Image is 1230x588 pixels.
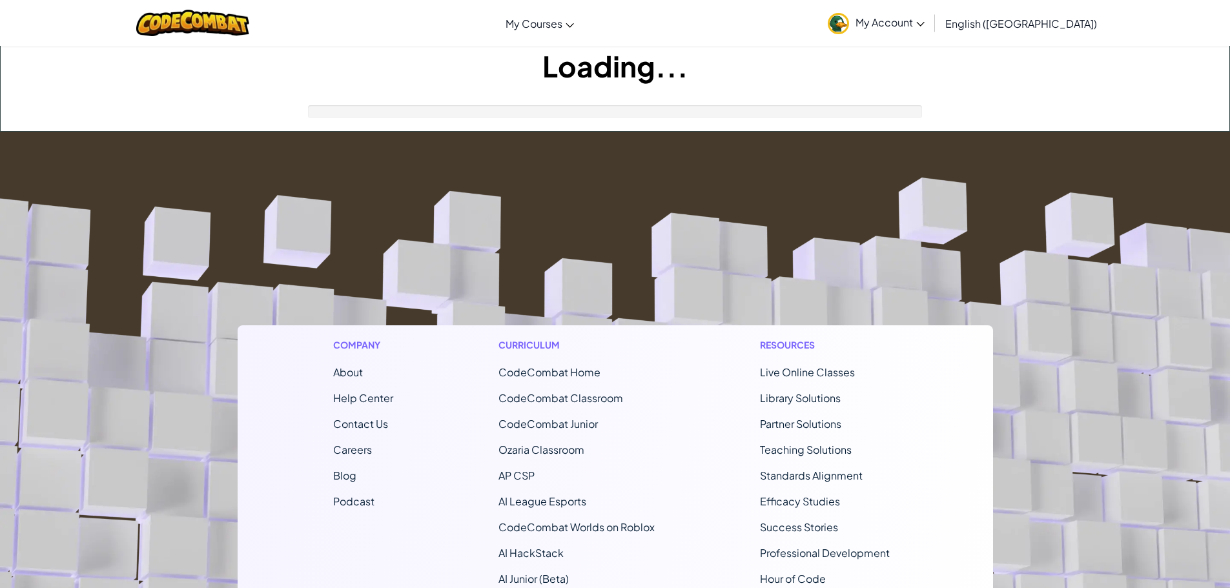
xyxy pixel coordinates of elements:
[760,572,826,585] a: Hour of Code
[498,572,569,585] a: AI Junior (Beta)
[760,469,863,482] a: Standards Alignment
[333,443,372,456] a: Careers
[498,494,586,508] a: AI League Esports
[939,6,1103,41] a: English ([GEOGRAPHIC_DATA])
[333,365,363,379] a: About
[856,15,925,29] span: My Account
[821,3,931,43] a: My Account
[333,494,374,508] a: Podcast
[760,546,890,560] a: Professional Development
[760,365,855,379] a: Live Online Classes
[333,417,388,431] span: Contact Us
[506,17,562,30] span: My Courses
[498,417,598,431] a: CodeCombat Junior
[333,391,393,405] a: Help Center
[333,338,393,352] h1: Company
[498,365,600,379] span: CodeCombat Home
[498,391,623,405] a: CodeCombat Classroom
[760,494,840,508] a: Efficacy Studies
[498,338,655,352] h1: Curriculum
[760,391,841,405] a: Library Solutions
[760,443,852,456] a: Teaching Solutions
[828,13,849,34] img: avatar
[136,10,249,36] img: CodeCombat logo
[498,443,584,456] a: Ozaria Classroom
[499,6,580,41] a: My Courses
[498,520,655,534] a: CodeCombat Worlds on Roblox
[760,338,897,352] h1: Resources
[333,469,356,482] a: Blog
[498,546,564,560] a: AI HackStack
[945,17,1097,30] span: English ([GEOGRAPHIC_DATA])
[1,46,1229,86] h1: Loading...
[760,520,838,534] a: Success Stories
[760,417,841,431] a: Partner Solutions
[498,469,535,482] a: AP CSP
